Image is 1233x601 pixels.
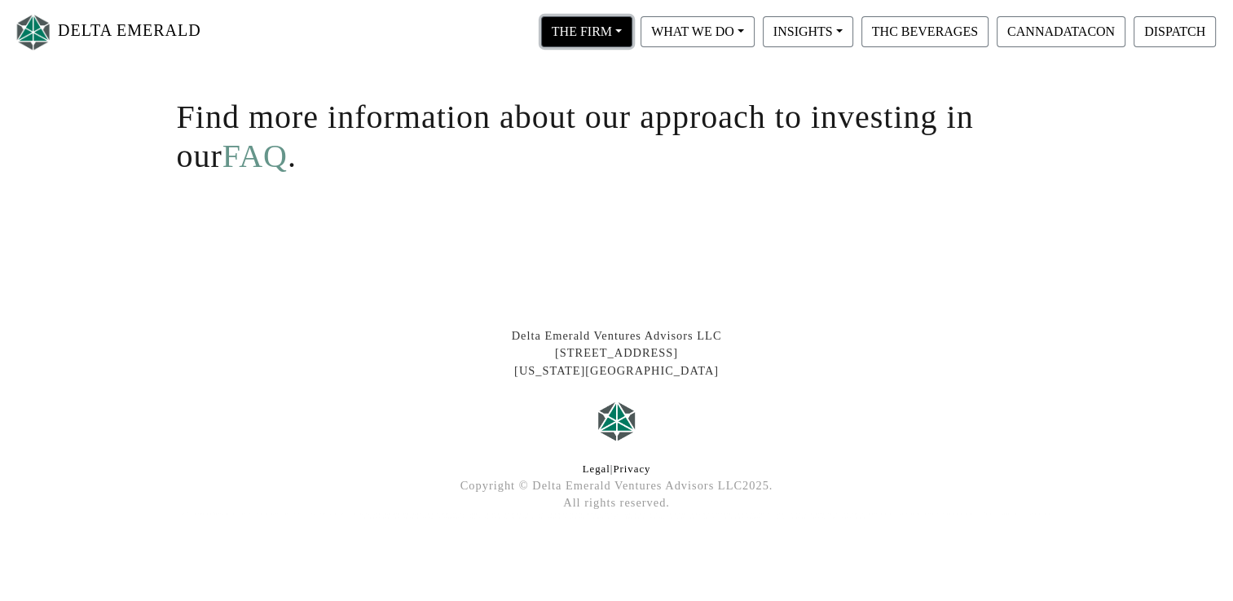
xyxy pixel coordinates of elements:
[1134,16,1216,47] button: DISPATCH
[613,463,650,475] a: Privacy
[165,512,1069,520] div: At Delta Emerald Ventures, we lead in cannabis technology investing and industry insights, levera...
[165,477,1069,495] div: Copyright © Delta Emerald Ventures Advisors LLC 2025 .
[13,7,201,58] a: DELTA EMERALD
[222,138,288,174] a: FAQ
[997,16,1125,47] button: CANNADATACON
[165,462,1069,477] div: |
[641,16,755,47] button: WHAT WE DO
[763,16,853,47] button: INSIGHTS
[177,98,1057,176] h1: Find more information about our approach to investing in our .
[993,24,1130,37] a: CANNADATACON
[861,16,989,47] button: THC BEVERAGES
[583,463,610,475] a: Legal
[857,24,993,37] a: THC BEVERAGES
[592,397,641,445] img: Logo
[165,494,1069,512] div: All rights reserved.
[13,11,54,54] img: Logo
[1130,24,1220,37] a: DISPATCH
[165,327,1069,380] div: Delta Emerald Ventures Advisors LLC [STREET_ADDRESS] [US_STATE][GEOGRAPHIC_DATA]
[541,16,632,47] button: THE FIRM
